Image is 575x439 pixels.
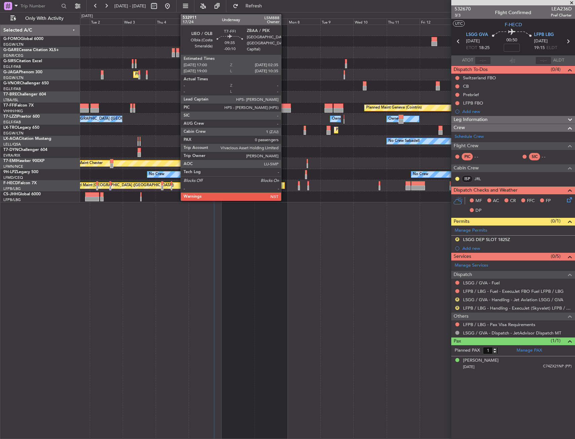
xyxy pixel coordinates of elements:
[463,237,510,242] div: LSGG DEP SLOT 1825Z
[466,45,477,51] span: ETOT
[387,18,420,25] div: Thu 11
[3,159,16,163] span: T7-EMI
[64,158,103,168] div: Planned Maint Chester
[3,120,21,125] a: EGLF/FAB
[3,104,15,108] span: T7-FFI
[462,57,473,64] span: ATOT
[21,1,59,11] input: Trip Number
[534,45,545,51] span: 19:15
[516,347,542,354] a: Manage PAX
[3,181,37,185] a: F-HECDFalcon 7X
[529,153,540,160] div: SIC
[475,56,491,65] input: --:--
[479,45,490,51] span: 18:25
[3,115,17,119] span: T7-LZZI
[534,38,548,45] span: [DATE]
[505,21,522,28] span: F-HECD
[3,153,20,158] a: EVRA/RIX
[3,159,44,163] a: T7-EMIHawker 900XP
[332,114,343,124] div: Owner
[534,32,554,38] span: LFPB LBG
[3,109,23,114] a: VHHH/HKG
[551,66,561,73] span: (0/4)
[546,198,551,204] span: FP
[463,297,563,303] a: LSGG / GVA - Handling - Jet Aviation LSGG / GVA
[3,37,43,41] a: G-FOMOGlobal 6000
[3,131,24,136] a: EGGW/LTN
[3,137,19,141] span: LX-AOA
[3,64,21,69] a: EGLF/FAB
[189,18,222,25] div: Fri 5
[546,45,557,51] span: ELDT
[336,125,380,135] div: Planned Maint Dusseldorf
[463,364,474,369] span: [DATE]
[156,18,189,25] div: Thu 4
[551,12,572,18] span: Pref Charter
[462,245,572,251] div: Add new
[3,92,46,96] a: T7-BREChallenger 604
[466,32,488,38] span: LSGG GVA
[3,148,18,152] span: T7-DYN
[455,262,488,269] a: Manage Services
[3,192,41,196] a: CS-JHHGlobal 6000
[455,347,480,354] label: Planned PAX
[542,154,557,160] div: - -
[454,124,465,132] span: Crew
[454,142,478,150] span: Flight Crew
[68,181,174,191] div: Planned Maint [GEOGRAPHIC_DATA] ([GEOGRAPHIC_DATA])
[3,81,20,85] span: G-VNOR
[255,18,287,25] div: Sun 7
[454,164,479,172] span: Cabin Crew
[3,164,23,169] a: LFMN/NCE
[3,115,40,119] a: T7-LZZIPraetor 600
[551,5,572,12] span: LEA236D
[455,297,459,302] button: R
[463,357,499,364] div: [PERSON_NAME]
[462,153,473,160] div: PIC
[222,18,255,25] div: Sat 6
[3,126,39,130] a: LX-TROLegacy 650
[3,92,17,96] span: T7-BRE
[3,142,21,147] a: LELL/QSA
[527,198,535,204] span: FFC
[135,70,241,80] div: Planned Maint [GEOGRAPHIC_DATA] ([GEOGRAPHIC_DATA])
[463,92,479,97] div: Prebrief
[455,237,459,241] button: R
[495,9,531,16] div: Flight Confirmed
[463,322,535,327] a: LFPB / LBG - Pax Visa Requirements
[3,48,59,52] a: G-GARECessna Citation XLS+
[3,53,24,58] a: EGNR/CEG
[455,133,484,140] a: Schedule Crew
[463,83,469,89] div: CB
[3,70,19,74] span: G-JAGA
[493,198,499,204] span: AC
[388,136,420,146] div: No Crew Sabadell
[466,38,480,45] span: [DATE]
[455,12,471,18] span: 3/3
[7,13,73,24] button: Only With Activity
[17,16,71,21] span: Only With Activity
[551,337,561,344] span: (1/1)
[475,207,482,214] span: DP
[453,21,465,27] button: UTC
[3,81,49,85] a: G-VNORChallenger 650
[59,114,151,124] div: Owner [GEOGRAPHIC_DATA] ([GEOGRAPHIC_DATA])
[455,306,459,310] button: R
[3,126,18,130] span: LX-TRO
[454,271,472,279] span: Dispatch
[320,18,353,25] div: Tue 9
[462,175,473,183] div: ISP
[551,217,561,225] span: (0/1)
[3,148,47,152] a: T7-DYNChallenger 604
[454,313,468,320] span: Others
[3,97,18,103] a: LTBA/ISL
[149,169,164,179] div: No Crew
[463,280,500,286] a: LSGG / GVA - Fuel
[420,18,453,25] div: Fri 12
[3,137,51,141] a: LX-AOACitation Mustang
[3,86,21,91] a: EGLF/FAB
[454,337,461,345] span: Pax
[475,198,482,204] span: MF
[553,57,564,64] span: ALDT
[3,70,42,74] a: G-JAGAPhenom 300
